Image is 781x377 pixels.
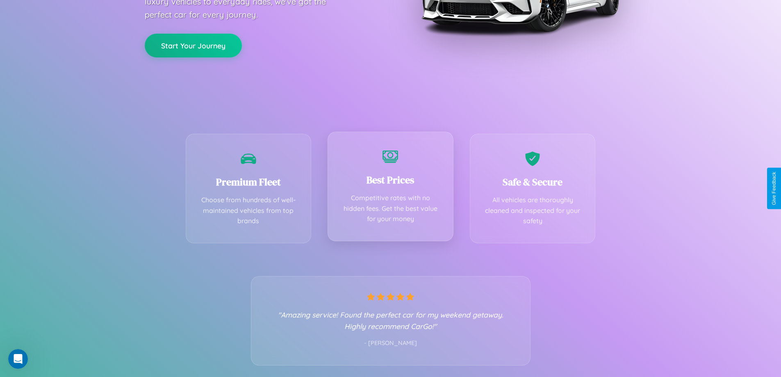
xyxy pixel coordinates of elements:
p: Competitive rates with no hidden fees. Get the best value for your money [340,193,441,224]
p: "Amazing service! Found the perfect car for my weekend getaway. Highly recommend CarGo!" [268,309,514,332]
p: - [PERSON_NAME] [268,338,514,349]
iframe: Intercom live chat [8,349,28,369]
button: Start Your Journey [145,34,242,57]
p: Choose from hundreds of well-maintained vehicles from top brands [198,195,299,226]
h3: Safe & Secure [483,175,583,189]
h3: Best Prices [340,173,441,187]
div: Give Feedback [771,172,777,205]
h3: Premium Fleet [198,175,299,189]
p: All vehicles are thoroughly cleaned and inspected for your safety [483,195,583,226]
